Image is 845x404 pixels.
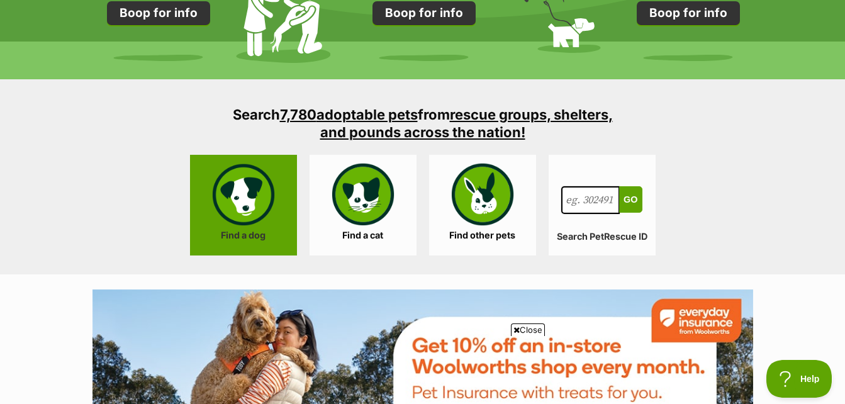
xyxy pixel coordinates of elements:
[549,232,656,242] label: Search PetRescue ID
[310,155,417,255] a: Find a cat
[221,106,624,141] h3: Search from
[372,1,476,25] a: Boop for info
[190,155,297,255] a: Find a dog
[320,106,613,140] a: rescue groups, shelters, and pounds across the nation!
[1,1,11,11] img: consumer-privacy-logo.png
[107,1,210,25] a: Boop for info
[561,186,620,214] input: eg. 302491
[429,155,536,255] a: Find other pets
[619,186,642,213] button: Go
[118,341,728,398] iframe: Advertisement
[280,106,418,123] a: 7,780adoptable pets
[511,323,545,336] span: Close
[637,1,740,25] a: Boop for info
[766,360,832,398] iframe: Help Scout Beacon - Open
[280,106,316,123] span: 7,780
